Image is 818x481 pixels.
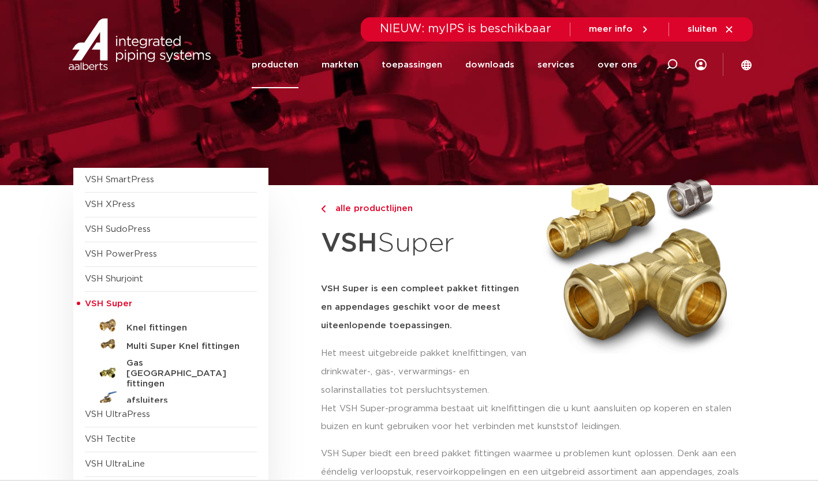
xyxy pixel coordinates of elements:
[85,317,257,335] a: Knel fittingen
[321,400,745,437] p: Het VSH Super-programma bestaat uit knelfittingen die u kunt aansluiten op koperen en stalen buiz...
[252,42,298,88] a: producten
[85,225,151,234] a: VSH SudoPress
[537,42,574,88] a: services
[85,250,157,258] a: VSH PowerPress
[328,204,413,213] span: alle productlijnen
[85,335,257,354] a: Multi Super Knel fittingen
[252,42,637,88] nav: Menu
[589,24,650,35] a: meer info
[85,299,132,308] span: VSH Super
[85,354,257,389] a: Gas [GEOGRAPHIC_DATA] fittingen
[382,42,442,88] a: toepassingen
[85,410,150,419] a: VSH UltraPress
[126,341,241,352] h5: Multi Super Knel fittingen
[126,358,241,389] h5: Gas [GEOGRAPHIC_DATA] fittingen
[85,435,136,444] a: VSH Tectite
[321,344,530,400] p: Het meest uitgebreide pakket knelfittingen, van drinkwater-, gas-, verwarmings- en solarinstallat...
[688,24,734,35] a: sluiten
[695,42,707,88] div: my IPS
[321,221,530,266] h1: Super
[589,25,633,33] span: meer info
[85,200,135,209] a: VSH XPress
[465,42,514,88] a: downloads
[688,25,717,33] span: sluiten
[321,230,378,257] strong: VSH
[321,280,530,335] h5: VSH Super is een compleet pakket fittingen en appendages geschikt voor de meest uiteenlopende toe...
[380,23,551,35] span: NIEUW: myIPS is beschikbaar
[126,396,241,406] h5: afsluiters
[85,175,154,184] a: VSH SmartPress
[322,42,358,88] a: markten
[85,275,143,283] a: VSH Shurjoint
[321,205,326,213] img: chevron-right.svg
[597,42,637,88] a: over ons
[85,460,145,468] a: VSH UltraLine
[126,323,241,333] h5: Knel fittingen
[321,202,530,216] a: alle productlijnen
[85,389,257,408] a: afsluiters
